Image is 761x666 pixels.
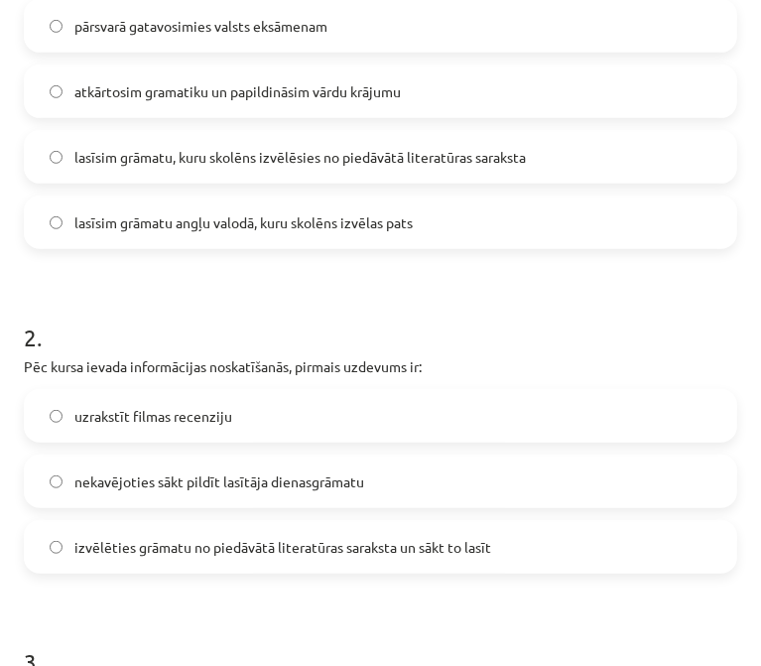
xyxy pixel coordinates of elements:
input: nekavējoties sākt pildīt lasītāja dienasgrāmatu [50,475,63,488]
input: pārsvarā gatavosimies valsts eksāmenam [50,20,63,33]
span: pārsvarā gatavosimies valsts eksāmenam [74,16,327,37]
span: izvēlēties grāmatu no piedāvātā literatūras saraksta un sākt to lasīt [74,537,491,558]
p: Pēc kursa ievada informācijas noskatīšanās, pirmais uzdevums ir: [24,356,737,377]
input: lasīsim grāmatu, kuru skolēns izvēlēsies no piedāvātā literatūras saraksta [50,151,63,164]
input: uzrakstīt filmas recenziju [50,410,63,423]
input: lasīsim grāmatu angļu valodā, kuru skolēns izvēlas pats [50,216,63,229]
span: atkārtosim gramatiku un papildināsim vārdu krājumu [74,81,401,102]
input: izvēlēties grāmatu no piedāvātā literatūras saraksta un sākt to lasīt [50,541,63,554]
span: lasīsim grāmatu angļu valodā, kuru skolēns izvēlas pats [74,212,413,233]
input: atkārtosim gramatiku un papildināsim vārdu krājumu [50,85,63,98]
span: uzrakstīt filmas recenziju [74,406,232,427]
span: nekavējoties sākt pildīt lasītāja dienasgrāmatu [74,471,364,492]
h1: 2 . [24,289,737,350]
span: lasīsim grāmatu, kuru skolēns izvēlēsies no piedāvātā literatūras saraksta [74,147,526,168]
